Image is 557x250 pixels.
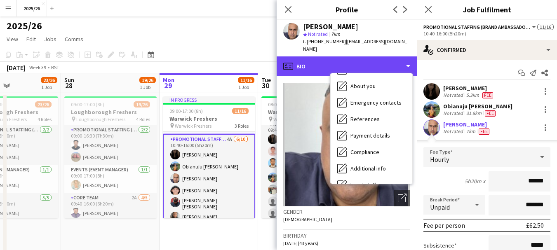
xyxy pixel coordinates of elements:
div: Confirmed [417,40,557,60]
span: Tue [261,76,271,84]
span: 23/26 [41,77,57,83]
div: Fee per person [423,221,465,229]
app-job-card: 08:00-17:00 (9h)9/16Warwick Freshers Warwick Freshers3 Roles Promotional Staffing (Brand Ambassad... [261,96,354,218]
div: Legal stuff [331,177,412,193]
span: 19/26 [134,101,150,107]
a: Jobs [41,34,60,44]
div: About you [331,78,412,94]
span: 09:00-17:00 (8h) [71,101,104,107]
img: Crew avatar or photo [283,83,410,206]
div: References [331,111,412,127]
span: [DATE] (43 years) [283,240,318,246]
div: Obianuju [PERSON_NAME] [443,103,512,110]
span: Additional info [350,165,386,172]
div: 5h20m x [465,178,485,185]
span: Loughborough Freshers [76,116,125,122]
span: 11/16 [537,24,554,30]
span: Week 39 [27,64,48,70]
div: Compliance [331,144,412,160]
span: Hourly [430,155,449,164]
span: 11/16 [238,77,254,83]
span: References [350,115,380,123]
h3: Profile [277,4,417,15]
span: Warwick Freshers [273,116,310,122]
div: [DATE] [7,63,26,72]
div: [PERSON_NAME] [443,121,491,128]
span: 19/26 [139,77,156,83]
span: t. [PHONE_NUMBER] [303,38,346,44]
h3: Warwick Freshers [261,108,354,116]
app-job-card: In progress09:00-17:00 (8h)11/16Warwick Freshers Warwick Freshers3 Roles[PERSON_NAME][PERSON_NAME... [163,96,255,218]
span: Comms [65,35,83,43]
div: 5.3km [465,92,481,98]
span: Unpaid [430,203,450,211]
h3: Job Fulfilment [417,4,557,15]
span: 08:00-17:00 (9h) [268,101,301,107]
div: Additional info [331,160,412,177]
div: 31.8km [465,110,483,117]
span: 4 Roles [38,116,52,122]
div: 1 Job [41,84,57,90]
div: Emergency contacts [331,94,412,111]
h3: Birthday [283,232,410,239]
div: 1 Job [238,84,254,90]
button: 2025/26 [17,0,47,16]
span: Jobs [44,35,56,43]
div: Bio [277,56,417,76]
span: 7km [329,31,342,37]
div: Crew has different fees then in role [477,128,491,135]
div: £62.50 [526,221,544,229]
div: BST [51,64,59,70]
a: View [3,34,21,44]
span: Fee [485,110,496,117]
a: Comms [61,34,87,44]
span: 23/26 [35,101,52,107]
h3: Loughborough Freshers [64,108,157,116]
span: Fee [479,129,489,135]
span: View [7,35,18,43]
app-card-role: Promotional Staffing (Team Leader)2/209:00-16:30 (7h30m)[PERSON_NAME][PERSON_NAME] [64,125,157,165]
span: Compliance [350,148,379,156]
span: 28 [63,81,74,90]
div: 1 Job [140,84,155,90]
h3: Gender [283,208,410,215]
div: Open photos pop-in [394,190,410,206]
span: About you [350,82,376,90]
span: Warwick Freshers [175,123,212,129]
span: 29 [162,81,174,90]
span: Fee [482,92,493,98]
div: Not rated [443,110,465,117]
button: Promotional Staffing (Brand Ambassadors) [423,24,537,30]
h1: 2025/26 [7,20,42,32]
span: 30 [260,81,271,90]
label: Subsistence [423,242,457,249]
span: 11/16 [232,108,249,114]
app-job-card: 09:00-17:00 (8h)19/26Loughborough Freshers Loughborough Freshers4 RolesPromotional Staffing (Team... [64,96,157,218]
span: [DEMOGRAPHIC_DATA] [283,216,332,222]
a: Edit [23,34,39,44]
span: | [EMAIL_ADDRESS][DOMAIN_NAME] [303,38,407,52]
div: [PERSON_NAME] [303,23,358,30]
span: Payment details [350,132,390,139]
span: Sun [64,76,74,84]
span: Not rated [308,31,328,37]
span: Legal stuff [350,181,376,189]
div: Payment details [331,127,412,144]
h3: Warwick Freshers [163,115,255,122]
div: Crew has different fees then in role [481,92,495,98]
div: In progress [163,96,255,103]
span: Emergency contacts [350,99,402,106]
div: 7km [465,128,477,135]
div: Crew has different fees then in role [483,110,497,117]
span: Promotional Staffing (Brand Ambassadors) [423,24,531,30]
div: Not rated [443,92,465,98]
app-card-role: Events (Event Manager)1/109:00-17:00 (8h)[PERSON_NAME] [64,165,157,193]
span: 4 Roles [136,116,150,122]
div: [PERSON_NAME] [443,84,495,92]
span: Mon [163,76,174,84]
div: Not rated [443,128,465,135]
span: 09:00-17:00 (8h) [169,108,203,114]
